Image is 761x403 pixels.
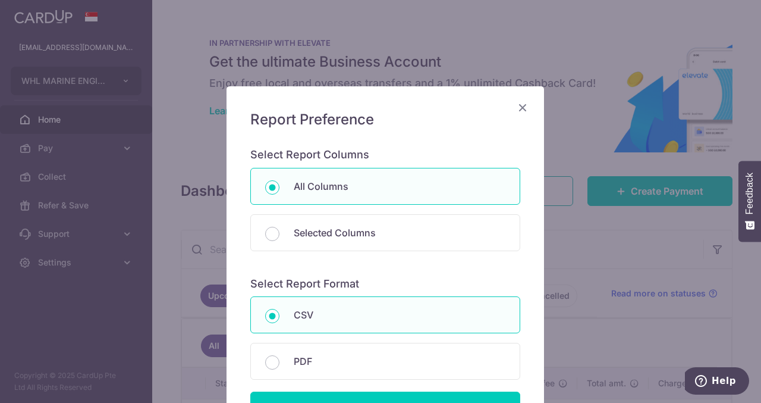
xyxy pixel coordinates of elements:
p: All Columns [294,179,505,193]
button: Close [515,101,530,115]
h6: Select Report Format [250,277,520,291]
span: Feedback [744,173,755,214]
p: CSV [294,308,505,322]
p: Selected Columns [294,226,505,240]
p: PDF [294,354,505,368]
button: Feedback - Show survey [738,161,761,242]
h5: Report Preference [250,110,520,129]
h6: Select Report Columns [250,148,520,162]
iframe: Opens a widget where you can find more information [685,367,749,397]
